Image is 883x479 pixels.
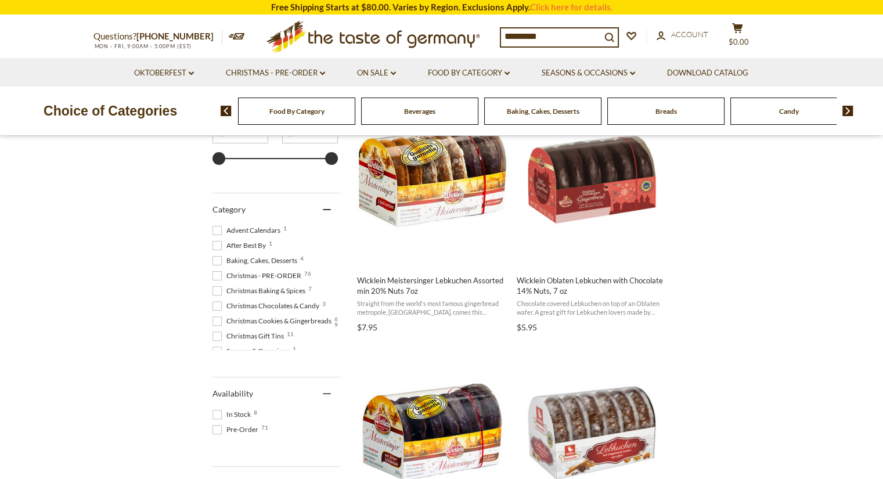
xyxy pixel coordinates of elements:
[357,299,507,317] span: Straight from the world's most famous gingerbread metropole, [GEOGRAPHIC_DATA], comes this delici...
[515,92,669,336] a: Wicklein Oblaten Lebkuchen with Chocolate 14% Nuts, 7 oz
[357,322,377,332] span: $7.95
[212,409,254,420] span: In Stock
[212,255,301,266] span: Baking, Cakes, Desserts
[729,37,749,46] span: $0.00
[134,67,194,80] a: Oktoberfest
[357,275,507,296] span: Wicklein Meistersinger Lebkuchen Assorted min 20% Nuts 7oz
[269,107,325,116] a: Food By Category
[515,103,669,257] img: Wicklein Oblaten Lebkuchen Chocolate 14% Nuts
[212,204,246,214] span: Category
[269,240,272,246] span: 1
[221,106,232,116] img: previous arrow
[212,346,293,356] span: Seasons & Occasions
[93,43,192,49] span: MON - FRI, 9:00AM - 5:00PM (EST)
[517,299,667,317] span: Chocolate covered Lebkuchen on top of an Oblaten wafer. A great gift for Lebkuchen lovers made by...
[287,331,294,337] span: 11
[671,30,708,39] span: Account
[657,28,708,41] a: Account
[212,424,262,435] span: Pre-Order
[779,107,799,116] a: Candy
[517,275,667,296] span: Wicklein Oblaten Lebkuchen with Chocolate 14% Nuts, 7 oz
[530,2,612,12] a: Click here for details.
[212,271,305,281] span: Christmas - PRE-ORDER
[355,92,509,336] a: Wicklein Meistersinger Lebkuchen Assorted min 20% Nuts 7oz
[136,31,214,41] a: [PHONE_NUMBER]
[355,103,509,257] img: Wicklein Meistersinger Lebkuchen Assorted min 20% Nuts 7oz
[212,225,284,236] span: Advent Calendars
[226,67,325,80] a: Christmas - PRE-ORDER
[655,107,677,116] a: Breads
[842,106,853,116] img: next arrow
[542,67,635,80] a: Seasons & Occasions
[212,301,323,311] span: Christmas Chocolates & Candy
[212,286,309,296] span: Christmas Baking & Spices
[404,107,435,116] a: Beverages
[300,255,304,261] span: 4
[304,271,311,276] span: 76
[293,346,296,352] span: 1
[212,388,253,398] span: Availability
[720,23,755,52] button: $0.00
[212,331,287,341] span: Christmas Gift Tins
[93,29,222,44] p: Questions?
[357,67,396,80] a: On Sale
[507,107,579,116] a: Baking, Cakes, Desserts
[517,322,537,332] span: $5.95
[261,424,268,430] span: 71
[334,316,340,327] span: 69
[322,301,326,307] span: 3
[212,240,269,251] span: After Best By
[283,225,287,231] span: 1
[212,316,335,326] span: Christmas Cookies & Gingerbreads
[254,409,257,415] span: 8
[308,286,312,291] span: 7
[667,67,748,80] a: Download Catalog
[428,67,510,80] a: Food By Category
